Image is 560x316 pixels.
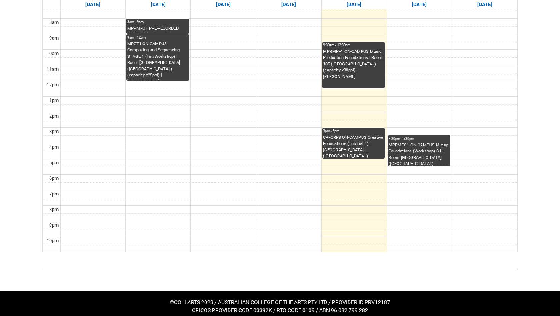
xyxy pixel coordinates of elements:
[42,265,518,273] img: REDU_GREY_LINE
[48,221,60,229] div: 9pm
[48,112,60,120] div: 2pm
[127,25,188,34] div: MPRMFO1 PRE-RECORDED VIDEO Mixing Foundations (Lecture/Tut) | Online | [PERSON_NAME]
[48,34,60,42] div: 9am
[389,136,450,141] div: 3:30pm - 5:30pm
[45,237,60,245] div: 10pm
[45,50,60,57] div: 10am
[48,143,60,151] div: 4pm
[48,19,60,26] div: 8am
[323,129,384,134] div: 3pm - 5pm
[48,159,60,167] div: 5pm
[323,135,384,159] div: CRFCRFS ON-CAMPUS Creative Foundations (Tutorial 4) | [GEOGRAPHIC_DATA] ([GEOGRAPHIC_DATA].) (cap...
[323,43,384,48] div: 9:30am - 12:30pm
[45,65,60,73] div: 11am
[127,19,188,25] div: 8am - 9am
[48,175,60,182] div: 6pm
[48,206,60,213] div: 8pm
[127,41,188,81] div: MPCT1 ON-CAMPUS Composing and Sequencing STAGE 1 (Tut/Workshop) | Room [GEOGRAPHIC_DATA] ([GEOGRA...
[48,190,60,198] div: 7pm
[45,81,60,89] div: 12pm
[48,128,60,135] div: 3pm
[323,49,384,80] div: MPRMPF1 ON-CAMPUS Music Production Foundations | Room 105 ([GEOGRAPHIC_DATA].) (capacity x30ppl) ...
[127,35,188,40] div: 9am - 12pm
[48,97,60,104] div: 1pm
[389,142,450,166] div: MPRMFO1 ON-CAMPUS Mixing Foundations (Workshop) G1 | Room [GEOGRAPHIC_DATA] ([GEOGRAPHIC_DATA].) ...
